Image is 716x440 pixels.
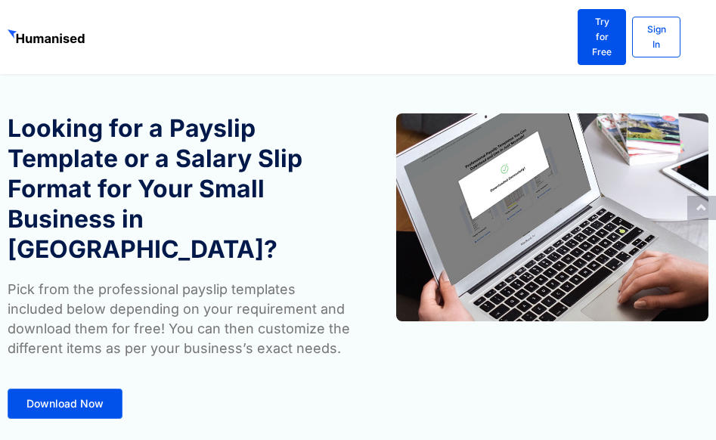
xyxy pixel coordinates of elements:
[578,9,626,65] a: Try for Free
[8,113,351,265] h1: Looking for a Payslip Template or a Salary Slip Format for Your Small Business in [GEOGRAPHIC_DATA]?
[632,17,680,57] a: Sign In
[8,389,122,419] a: Download Now
[26,398,104,409] span: Download Now
[8,29,87,46] img: GetHumanised Logo
[8,280,351,358] p: Pick from the professional payslip templates included below depending on your requirement and dow...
